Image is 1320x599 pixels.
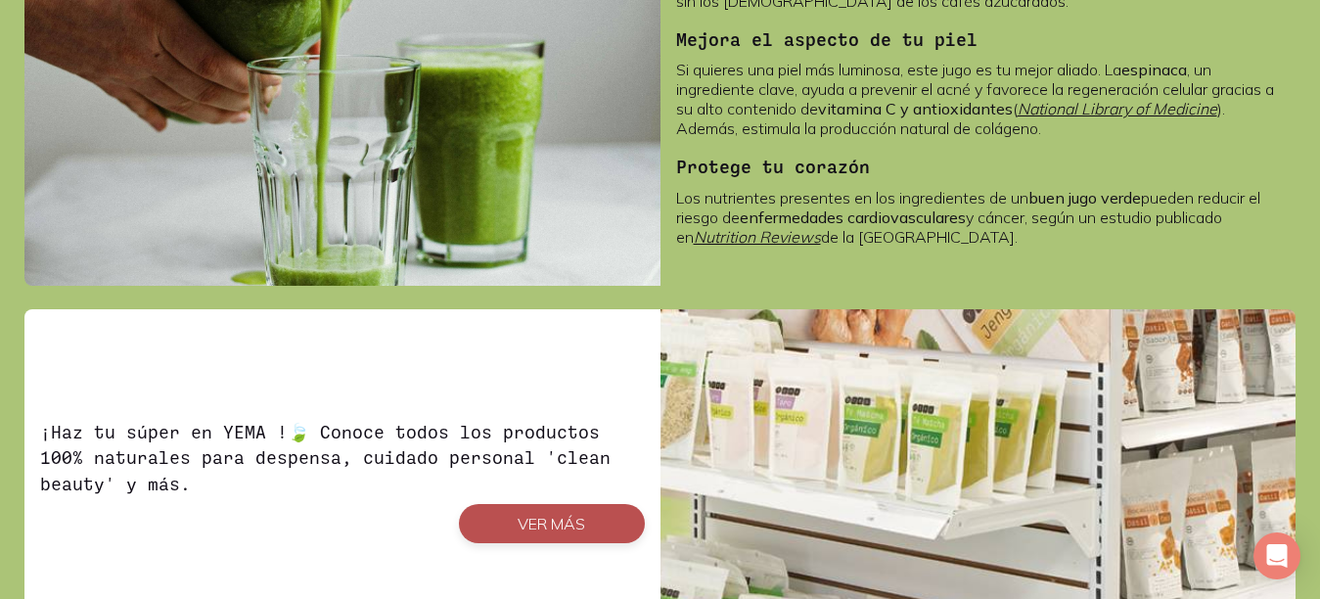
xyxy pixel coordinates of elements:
b: Protege tu corazón [676,156,870,177]
b: buen jugo verde [1028,188,1141,207]
b: enfermedades cardiovasculares [740,207,966,227]
b: Mejora el aspecto de tu piel [676,28,978,50]
b: espinaca [1121,60,1187,79]
div: Open Intercom Messenger [1253,532,1300,579]
p: Los nutrientes presentes en los ingredientes de un pueden reducir el riesgo de y cáncer, según un... [676,188,1281,247]
a: Nutrition Reviews [694,227,821,247]
p: Si quieres una piel más luminosa, este jugo es tu mejor aliado. La , un ingrediente clave, ayuda ... [676,60,1281,138]
b: vitamina C y antioxidantes [818,99,1013,118]
h3: ¡Haz tu súper en YEMA !🍃 Conoce todos los productos 100% naturales para despensa, cuidado persona... [40,419,645,496]
a: National Library of Medicine [1018,99,1217,118]
button: VER MÁS [459,504,645,543]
